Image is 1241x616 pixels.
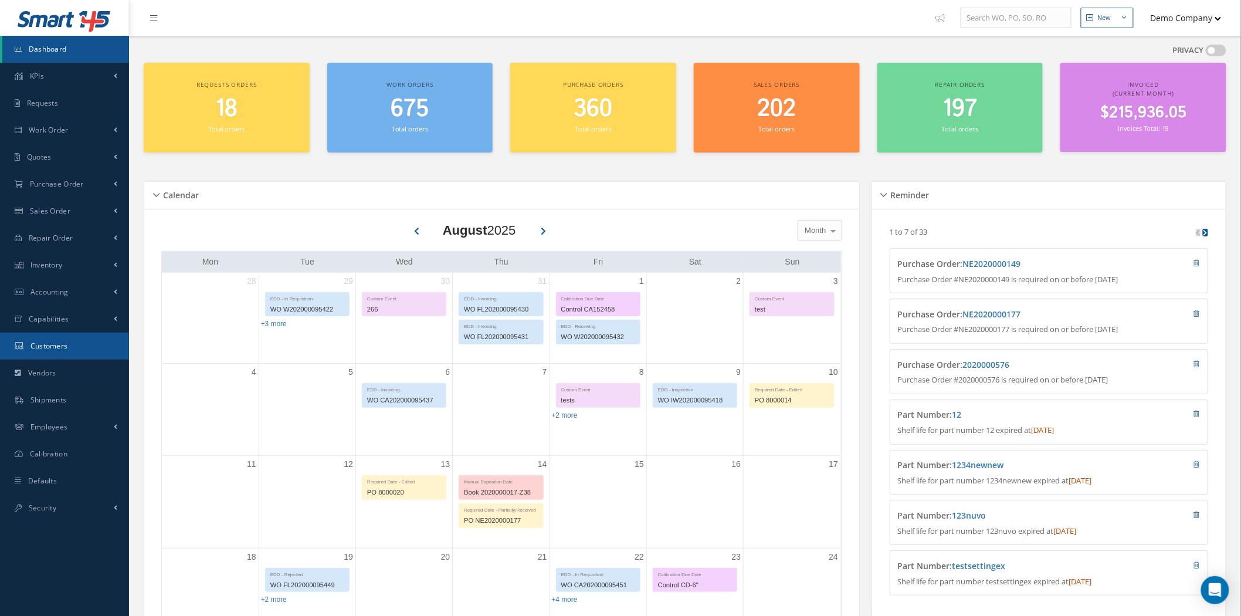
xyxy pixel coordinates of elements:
[653,578,737,592] div: Control CD-6"
[266,303,349,316] div: WO W202000095422
[960,359,1009,370] span: :
[327,63,493,153] a: Work orders 675 Total orders
[831,273,840,290] a: August 3, 2025
[632,456,646,473] a: August 15, 2025
[897,526,1200,537] p: Shelf life for part number 123nuvo expired at
[575,124,612,133] small: Total orders
[196,80,257,89] span: Requests orders
[552,595,578,604] a: Show 4 more events
[730,456,744,473] a: August 16, 2025
[802,225,826,236] span: Month
[897,475,1200,487] p: Shelf life for part number 1234newnew expired at
[960,258,1020,269] span: :
[459,303,542,316] div: WO FL202000095430
[897,374,1200,386] p: Purchase Order #2020000576 is required on or before [DATE]
[637,364,646,381] a: August 8, 2025
[439,273,453,290] a: July 30, 2025
[646,273,743,364] td: August 2, 2025
[28,368,56,378] span: Vendors
[877,63,1043,153] a: Repair orders 197 Total orders
[1031,425,1054,435] span: [DATE]
[950,510,986,521] span: :
[453,363,550,455] td: August 7, 2025
[261,595,287,604] a: Show 2 more events
[535,456,550,473] a: August 14, 2025
[394,255,415,269] a: Wednesday
[439,549,453,566] a: August 20, 2025
[826,549,840,566] a: August 24, 2025
[510,63,676,153] a: Purchase orders 360 Total orders
[30,422,68,432] span: Employees
[952,409,961,420] a: 12
[1113,89,1174,97] span: (Current Month)
[897,324,1200,336] p: Purchase Order #NE2020000177 is required on or before [DATE]
[897,410,1120,420] h4: Part Number
[492,255,511,269] a: Thursday
[162,363,259,455] td: August 4, 2025
[950,459,1003,471] span: :
[341,549,355,566] a: August 19, 2025
[341,273,355,290] a: July 29, 2025
[443,223,487,238] b: August
[653,394,737,407] div: WO IW202000095418
[1173,45,1204,56] label: PRIVACY
[1098,13,1111,23] div: New
[632,549,646,566] a: August 22, 2025
[1069,576,1091,587] span: [DATE]
[535,273,550,290] a: July 31, 2025
[362,293,446,303] div: Custom Event
[960,309,1020,320] span: :
[391,92,429,126] span: 675
[826,456,840,473] a: August 17, 2025
[574,92,613,126] span: 360
[200,255,221,269] a: Monday
[30,260,63,270] span: Inventory
[952,560,1005,571] a: testsettingex
[362,303,446,316] div: 266
[453,273,550,364] td: July 31, 2025
[557,330,640,344] div: WO W202000095432
[30,287,69,297] span: Accounting
[646,456,743,548] td: August 16, 2025
[557,394,640,407] div: tests
[1201,576,1229,604] div: Open Intercom Messenger
[750,293,834,303] div: Custom Event
[734,273,743,290] a: August 2, 2025
[1128,80,1159,89] span: Invoiced
[266,578,349,592] div: WO FL202000095449
[443,364,453,381] a: August 6, 2025
[29,125,69,135] span: Work Order
[459,514,542,527] div: PO NE2020000177
[266,568,349,578] div: EDD - Rejected
[215,92,238,126] span: 18
[897,259,1120,269] h4: Purchase Order
[653,384,737,394] div: EDD - Inspection
[783,255,802,269] a: Sunday
[897,425,1200,436] p: Shelf life for part number 12 expired at
[646,363,743,455] td: August 9, 2025
[897,511,1120,521] h4: Part Number
[29,44,67,54] span: Dashboard
[27,152,52,162] span: Quotes
[1100,101,1186,124] span: $215,936.05
[453,456,550,548] td: August 14, 2025
[557,303,640,316] div: Control CA152458
[826,364,840,381] a: August 10, 2025
[27,98,58,108] span: Requests
[950,560,1005,571] span: :
[952,510,986,521] a: 123nuvo
[362,486,446,499] div: PO 8000020
[540,364,550,381] a: August 7, 2025
[758,124,795,133] small: Total orders
[28,476,57,486] span: Defaults
[730,549,744,566] a: August 23, 2025
[259,456,355,548] td: August 12, 2025
[552,411,578,419] a: Show 2 more events
[962,258,1020,269] a: NE2020000149
[943,92,978,126] span: 197
[757,92,796,126] span: 202
[459,293,542,303] div: EDD - Invoicing.
[557,320,640,330] div: EDD - Receiving
[356,456,453,548] td: August 13, 2025
[962,359,1009,370] a: 2020000576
